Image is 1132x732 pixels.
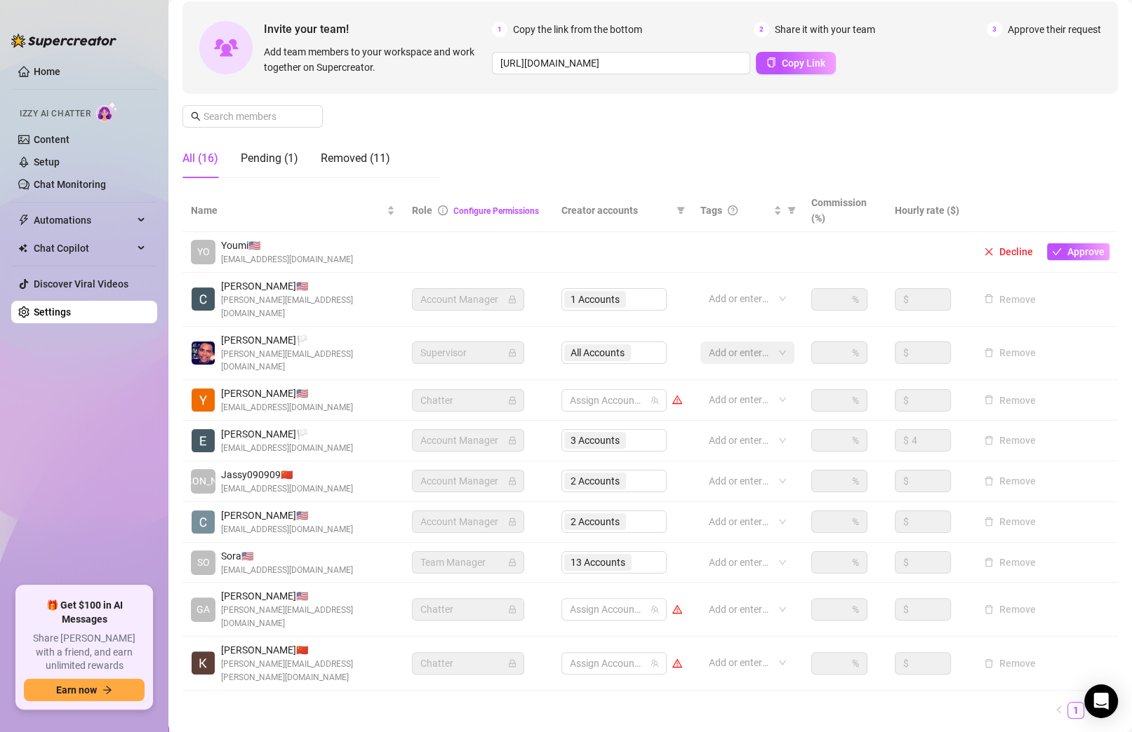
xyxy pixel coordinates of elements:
[508,517,517,526] span: lock
[420,430,516,451] span: Account Manager
[420,599,516,620] span: Chatter
[197,602,210,617] span: GA
[508,295,517,304] span: lock
[182,189,404,232] th: Name
[191,111,201,121] span: search
[34,179,106,190] a: Chat Monitoring
[56,684,97,696] span: Earn now
[24,679,145,701] button: Earn nowarrow-right
[508,436,517,445] span: lock
[754,22,769,37] span: 2
[192,651,215,675] img: Karen Morfe
[24,599,145,626] span: 🎁 Get $100 in AI Messages
[1055,705,1063,714] span: left
[221,401,353,414] span: [EMAIL_ADDRESS][DOMAIN_NAME]
[192,287,215,311] img: Celest B
[803,189,886,232] th: Commission (%)
[756,52,836,74] button: Copy Link
[978,554,1041,571] button: Remove
[420,653,516,674] span: Chatter
[785,200,799,221] span: filter
[166,473,241,489] span: [PERSON_NAME]
[24,632,145,673] span: Share [PERSON_NAME] with a friend, and earn unlimited rewards
[677,206,685,215] span: filter
[221,467,353,482] span: Jassy090909 🇨🇳
[420,552,516,573] span: Team Manager
[728,205,738,215] span: question-circle
[978,243,1039,260] button: Decline
[221,548,353,564] span: Sora 🇺🇸
[221,588,395,604] span: [PERSON_NAME] 🇺🇸
[221,482,353,496] span: [EMAIL_ADDRESS][DOMAIN_NAME]
[674,200,688,221] span: filter
[420,342,516,363] span: Supervisor
[700,203,722,218] span: Tags
[1052,247,1062,257] span: check
[999,246,1033,257] span: Decline
[221,564,353,577] span: [EMAIL_ADDRESS][DOMAIN_NAME]
[264,44,486,75] span: Add team members to your workspace and work together on Supercreator.
[34,209,133,231] span: Automations
[221,523,353,536] span: [EMAIL_ADDRESS][DOMAIN_NAME]
[221,238,353,253] span: Youmi 🇺🇸
[782,57,825,69] span: Copy Link
[508,477,517,485] span: lock
[221,253,353,266] span: [EMAIL_ADDRESS][DOMAIN_NAME]
[651,605,659,614] span: team
[221,658,395,684] span: [PERSON_NAME][EMAIL_ADDRESS][PERSON_NAME][DOMAIN_NAME]
[192,429,215,452] img: Eirene Cartujano
[264,20,492,38] span: Invite your team!
[221,426,353,442] span: [PERSON_NAME] 🏳️
[508,396,517,405] span: lock
[11,34,116,48] img: logo-BBDzfeDw.svg
[1047,243,1110,260] button: Approve
[508,605,517,614] span: lock
[241,150,298,167] div: Pending (1)
[984,247,994,257] span: close
[978,392,1041,409] button: Remove
[34,156,60,168] a: Setup
[1051,702,1067,719] button: left
[978,432,1041,449] button: Remove
[221,604,395,630] span: [PERSON_NAME][EMAIL_ADDRESS][DOMAIN_NAME]
[197,555,210,570] span: SO
[197,244,210,259] span: YO
[492,22,507,37] span: 1
[978,513,1041,530] button: Remove
[221,332,395,348] span: [PERSON_NAME] 🏳️
[672,658,682,668] span: warning
[34,66,60,77] a: Home
[453,206,539,216] a: Configure Permissions
[978,473,1041,489] button: Remove
[886,189,970,232] th: Hourly rate ($)
[1067,246,1105,257] span: Approve
[978,344,1041,361] button: Remove
[651,659,659,667] span: team
[34,306,71,318] a: Settings
[978,291,1041,308] button: Remove
[221,348,395,374] span: [PERSON_NAME][EMAIL_ADDRESS][DOMAIN_NAME]
[192,388,215,412] img: Youmi Oh
[18,215,29,226] span: thunderbolt
[192,341,215,365] img: Jay Richardson
[192,510,215,534] img: Celine Shamalian
[1084,684,1118,718] div: Open Intercom Messenger
[96,102,118,122] img: AI Chatter
[221,386,353,401] span: [PERSON_NAME] 🇺🇸
[34,278,128,290] a: Discover Viral Videos
[438,205,448,215] span: info-circle
[420,390,516,411] span: Chatter
[1008,22,1101,37] span: Approve their request
[775,22,875,37] span: Share it with your team
[513,22,642,37] span: Copy the link from the bottom
[651,396,659,405] span: team
[321,150,390,167] div: Removed (11)
[204,109,303,124] input: Search members
[221,508,353,523] span: [PERSON_NAME] 🇺🇸
[766,57,776,67] span: copy
[420,511,516,532] span: Account Manager
[987,22,1002,37] span: 3
[221,294,395,320] span: [PERSON_NAME][EMAIL_ADDRESS][DOMAIN_NAME]
[508,659,517,667] span: lock
[1051,702,1067,719] li: Previous Page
